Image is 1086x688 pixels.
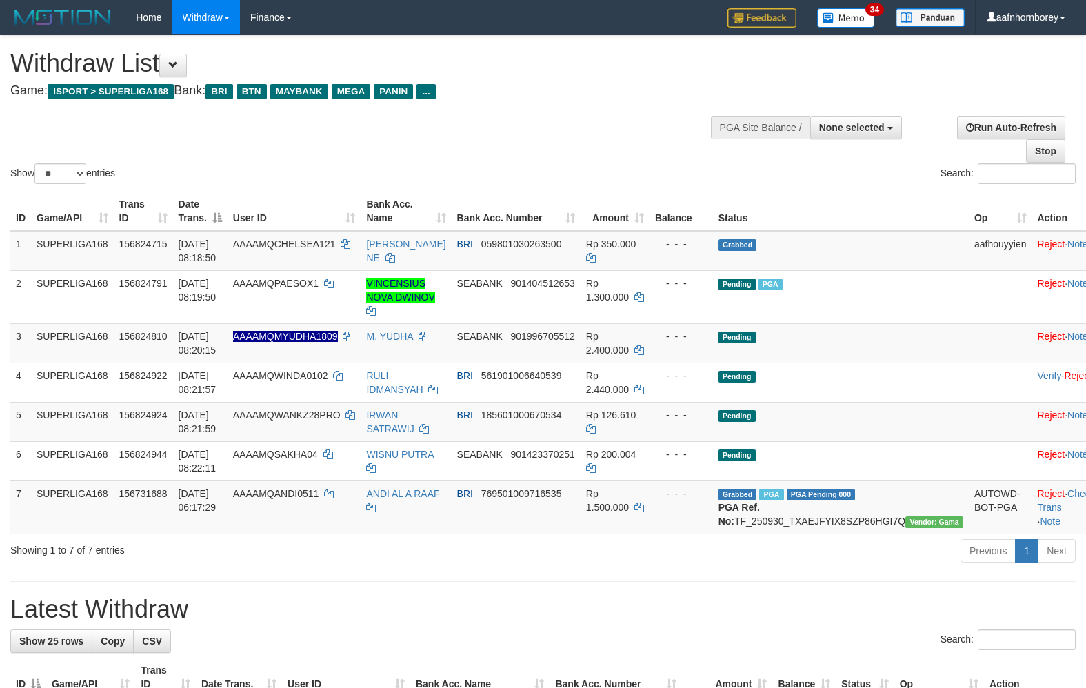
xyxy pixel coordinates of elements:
span: SEABANK [457,449,503,460]
div: - - - [655,330,707,343]
span: MEGA [332,84,371,99]
a: [PERSON_NAME] NE [366,239,445,263]
span: Rp 1.500.000 [586,488,629,513]
th: User ID: activate to sort column ascending [228,192,361,231]
a: IRWAN SATRAWIJ [366,409,414,434]
span: PANIN [374,84,413,99]
td: SUPERLIGA168 [31,231,114,271]
td: SUPERLIGA168 [31,402,114,441]
span: Grabbed [718,489,757,500]
div: - - - [655,408,707,422]
span: BRI [457,409,473,421]
span: CSV [142,636,162,647]
span: Marked by aafromsomean [758,279,783,290]
a: Reject [1038,409,1065,421]
span: [DATE] 08:20:15 [179,331,217,356]
span: 156824715 [119,239,168,250]
td: TF_250930_TXAEJFYIX8SZP86HGI7Q [713,480,969,534]
a: VINCENSIUS NOVA DWINOV [366,278,434,303]
th: Balance [650,192,713,231]
div: PGA Site Balance / [711,116,810,139]
td: 7 [10,480,31,534]
td: SUPERLIGA168 [31,323,114,363]
span: AAAAMQPAESOX1 [233,278,319,289]
span: AAAAMQANDI0511 [233,488,319,499]
span: AAAAMQCHELSEA121 [233,239,336,250]
div: - - - [655,237,707,251]
span: AAAAMQWINDA0102 [233,370,328,381]
img: Button%20Memo.svg [817,8,875,28]
td: 6 [10,441,31,480]
th: Op: activate to sort column ascending [969,192,1032,231]
b: PGA Ref. No: [718,502,760,527]
div: - - - [655,447,707,461]
span: 156824944 [119,449,168,460]
a: ANDI AL A RAAF [366,488,439,499]
span: [DATE] 08:21:59 [179,409,217,434]
span: Copy 185601000670534 to clipboard [481,409,562,421]
span: [DATE] 08:22:11 [179,449,217,474]
td: SUPERLIGA168 [31,441,114,480]
a: Note [1040,516,1060,527]
span: AAAAMQWANKZ28PRO [233,409,341,421]
span: Copy 901404512653 to clipboard [510,278,574,289]
span: None selected [819,122,885,133]
a: Reject [1038,488,1065,499]
span: Pending [718,371,756,383]
span: BRI [205,84,232,99]
span: Grabbed [718,239,757,251]
span: 156824810 [119,331,168,342]
span: Copy 901423370251 to clipboard [510,449,574,460]
span: Nama rekening ada tanda titik/strip, harap diedit [233,331,338,342]
a: 1 [1015,539,1038,563]
button: None selected [810,116,902,139]
a: Show 25 rows [10,629,92,653]
a: Stop [1026,139,1065,163]
td: 2 [10,270,31,323]
span: Rp 2.400.000 [586,331,629,356]
img: panduan.png [896,8,965,27]
span: BTN [237,84,267,99]
input: Search: [978,629,1076,650]
span: Pending [718,449,756,461]
span: Copy [101,636,125,647]
th: Bank Acc. Number: activate to sort column ascending [452,192,581,231]
span: SEABANK [457,331,503,342]
th: Status [713,192,969,231]
span: BRI [457,488,473,499]
span: SEABANK [457,278,503,289]
div: - - - [655,487,707,500]
span: Vendor URL: https://trx31.1velocity.biz [905,516,963,528]
span: Rp 350.000 [586,239,636,250]
span: Copy 561901006640539 to clipboard [481,370,562,381]
th: Date Trans.: activate to sort column descending [173,192,228,231]
label: Search: [941,163,1076,184]
a: Copy [92,629,134,653]
span: Copy 901996705512 to clipboard [510,331,574,342]
h1: Latest Withdraw [10,596,1076,623]
span: [DATE] 08:21:57 [179,370,217,395]
span: PGA Pending [787,489,856,500]
span: [DATE] 06:17:29 [179,488,217,513]
span: Rp 1.300.000 [586,278,629,303]
td: 5 [10,402,31,441]
th: Bank Acc. Name: activate to sort column ascending [361,192,451,231]
a: Run Auto-Refresh [957,116,1065,139]
input: Search: [978,163,1076,184]
span: 156731688 [119,488,168,499]
span: 34 [865,3,884,16]
a: Reject [1038,331,1065,342]
span: 156824791 [119,278,168,289]
span: [DATE] 08:18:50 [179,239,217,263]
a: Previous [961,539,1016,563]
span: Pending [718,279,756,290]
div: - - - [655,276,707,290]
span: Copy 769501009716535 to clipboard [481,488,562,499]
a: Reject [1038,239,1065,250]
th: Amount: activate to sort column ascending [581,192,650,231]
th: Game/API: activate to sort column ascending [31,192,114,231]
td: 1 [10,231,31,271]
td: SUPERLIGA168 [31,363,114,402]
span: MAYBANK [270,84,328,99]
img: Feedback.jpg [727,8,796,28]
